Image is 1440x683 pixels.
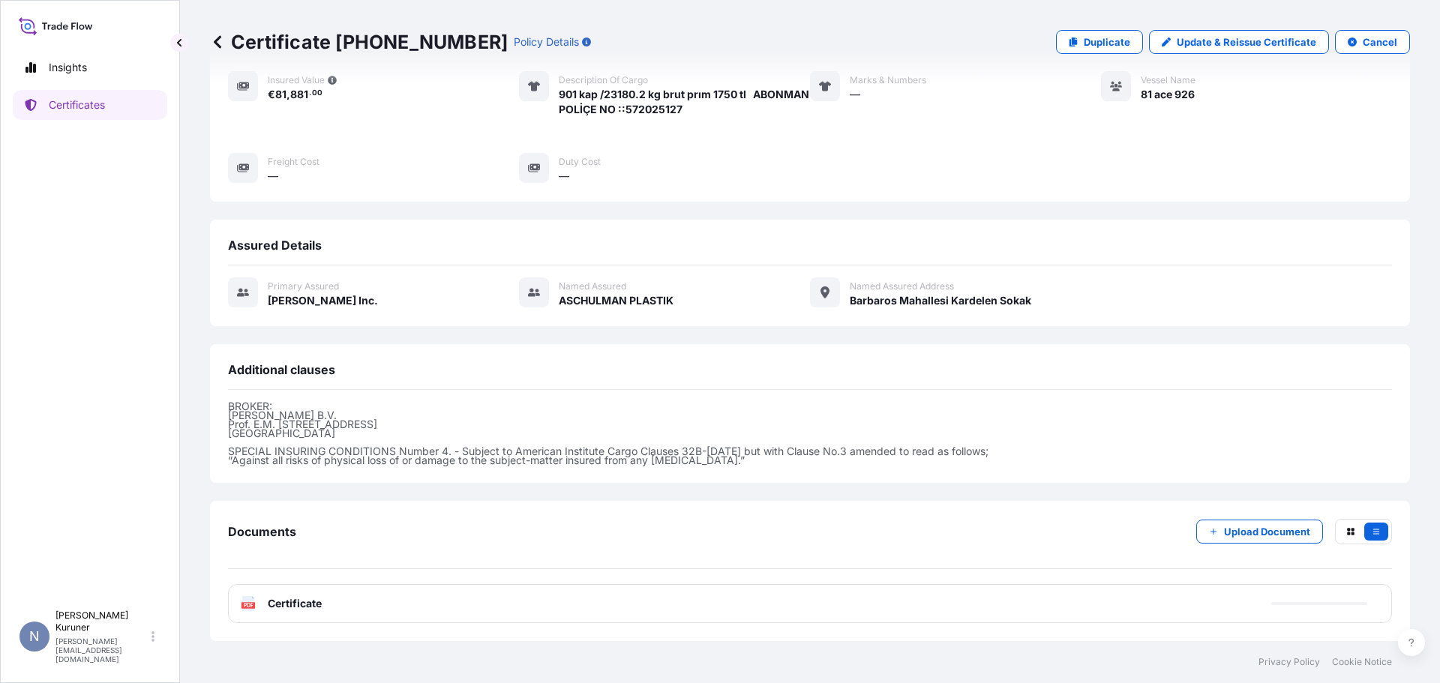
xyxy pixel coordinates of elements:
span: € [268,89,275,100]
span: Named Assured Address [850,280,954,292]
p: Duplicate [1084,34,1130,49]
p: Policy Details [514,34,579,49]
span: Primary assured [268,280,339,292]
span: Certificate [268,596,322,611]
span: Assured Details [228,238,322,253]
p: BROKER: [PERSON_NAME] B.V. Prof. E.M. [STREET_ADDRESS] [GEOGRAPHIC_DATA] SPECIAL INSURING CONDITI... [228,402,1392,465]
span: , [286,89,290,100]
a: Update & Reissue Certificate [1149,30,1329,54]
span: Barbaros Mahallesi Kardelen Sokak [850,293,1031,308]
a: Cookie Notice [1332,656,1392,668]
span: — [268,169,278,184]
button: Upload Document [1196,520,1323,544]
p: Upload Document [1224,524,1310,539]
span: — [559,169,569,184]
a: Insights [13,52,167,82]
span: 881 [290,89,308,100]
span: 901 kap /23180.2 kg brut prım 1750 tl ABONMAN POLİÇE NO ::572025127 [559,87,810,117]
p: Certificate [PHONE_NUMBER] [210,30,508,54]
span: 00 [312,91,322,96]
a: Duplicate [1056,30,1143,54]
span: [PERSON_NAME] Inc. [268,293,378,308]
span: Duty Cost [559,156,601,168]
text: PDF [244,603,253,608]
span: 81 ace 926 [1141,87,1195,102]
p: Certificates [49,97,105,112]
p: Cancel [1363,34,1397,49]
span: N [29,629,40,644]
span: — [850,87,860,102]
span: ASCHULMAN PLASTIK [559,293,673,308]
p: Update & Reissue Certificate [1177,34,1316,49]
span: Additional clauses [228,362,335,377]
span: Named Assured [559,280,626,292]
a: Certificates [13,90,167,120]
p: Insights [49,60,87,75]
span: 81 [275,89,286,100]
span: Documents [228,524,296,539]
button: Cancel [1335,30,1410,54]
p: [PERSON_NAME][EMAIL_ADDRESS][DOMAIN_NAME] [55,637,148,664]
a: Privacy Policy [1258,656,1320,668]
span: . [309,91,311,96]
p: [PERSON_NAME] Kuruner [55,610,148,634]
span: Freight Cost [268,156,319,168]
